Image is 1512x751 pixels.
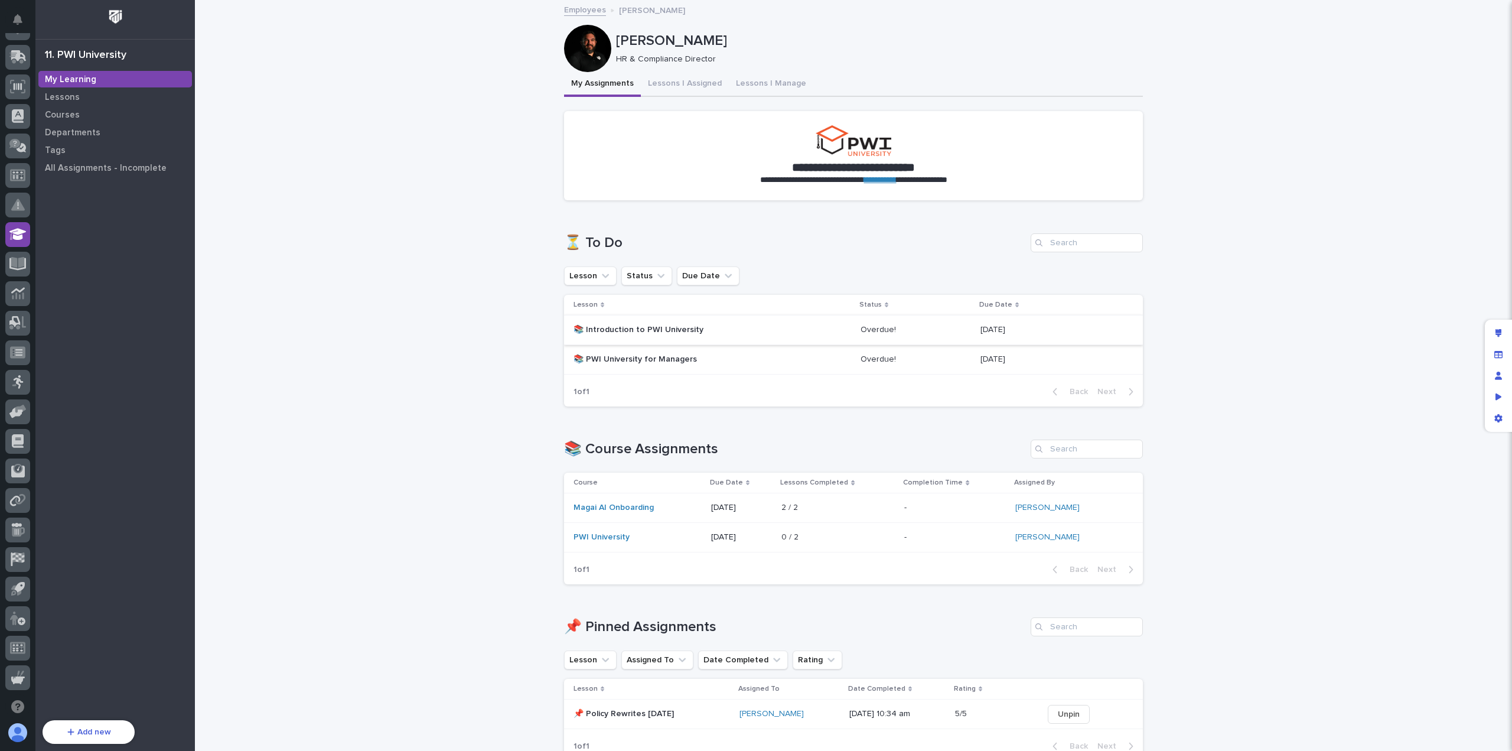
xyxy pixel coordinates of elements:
div: 11. PWI University [45,49,126,62]
span: Onboarding Call [86,149,151,161]
p: 2 / 2 [781,500,800,513]
span: Back [1063,742,1088,750]
a: All Assignments - Incomplete [35,159,195,177]
button: Status [621,266,672,285]
button: Lesson [564,266,617,285]
p: Assigned To [738,682,780,695]
p: HR & Compliance Director [616,54,1133,64]
div: Manage fields and data [1488,344,1509,365]
tr: 📚 Introduction to PWI UniversityOverdue!Overdue! [DATE][DATE] [564,316,1143,345]
div: App settings [1488,408,1509,429]
p: Lesson [573,682,598,695]
a: Tags [35,141,195,159]
p: Status [859,298,882,311]
p: Date Completed [848,682,905,695]
div: Notifications [15,14,30,33]
a: My Learning [35,70,195,88]
span: Next [1097,565,1123,574]
div: Manage users [1488,365,1509,386]
p: [DATE] [711,532,772,542]
button: Notifications [5,7,30,32]
input: Search [1031,617,1143,636]
p: Lessons [45,92,80,103]
h1: ⏳ To Do [564,235,1026,252]
p: [DATE] [980,323,1008,335]
p: Courses [45,110,80,121]
p: [DATE] 10:34 am [849,709,946,719]
p: 📌 Policy Rewrites [DATE] [573,709,730,719]
span: Unpin [1058,708,1080,720]
div: 📖 [12,150,21,160]
span: Next [1097,388,1123,396]
a: [PERSON_NAME] [1015,532,1080,542]
p: [PERSON_NAME] [616,32,1138,50]
p: Welcome 👋 [12,47,215,66]
p: Overdue! [861,352,898,365]
div: Edit layout [1488,323,1509,344]
p: Rating [954,682,976,695]
p: 📚 PWI University for Managers [573,355,780,365]
button: Date Completed [698,651,788,669]
p: [PERSON_NAME] [619,3,685,16]
button: Next [1093,564,1143,575]
p: Departments [45,128,100,138]
a: Magai AI Onboarding [573,503,654,513]
input: Search [1031,440,1143,459]
p: Assigned By [1014,476,1055,489]
tr: PWI University [DATE]0 / 20 / 2 -- [PERSON_NAME] [564,523,1143,552]
p: [DATE] [980,352,1008,365]
a: PWI University [573,532,630,542]
img: pwi-university-small.png [816,125,891,156]
p: Tags [45,145,66,156]
button: Next [1093,386,1143,397]
p: Due Date [979,298,1012,311]
a: Lessons [35,88,195,106]
span: Next [1097,742,1123,750]
p: Overdue! [861,323,898,335]
p: Due Date [710,476,743,489]
button: Lessons I Manage [729,72,813,97]
p: Course [573,476,598,489]
h1: 📚 Course Assignments [564,441,1026,458]
button: Assigned To [621,651,693,669]
a: 📖Help Docs [7,144,69,165]
span: Pylon [118,219,143,227]
p: My Learning [45,74,96,85]
p: 0 / 2 [781,530,801,542]
p: Completion Time [903,476,963,489]
a: 🔗Onboarding Call [69,144,155,165]
span: Help Docs [24,149,64,161]
p: Lesson [573,298,598,311]
p: Lessons Completed [780,476,848,489]
p: - [904,530,909,542]
p: [DATE] [711,503,772,513]
button: users-avatar [5,720,30,745]
div: Preview as [1488,386,1509,408]
img: Workspace Logo [105,6,126,28]
a: [PERSON_NAME] [739,709,804,719]
span: Back [1063,565,1088,574]
p: 1 of 1 [564,555,599,584]
button: Due Date [677,266,739,285]
button: Add new [43,720,135,744]
input: Search [1031,233,1143,252]
div: 🔗 [74,150,83,160]
a: Courses [35,106,195,123]
tr: Magai AI Onboarding [DATE]2 / 22 / 2 -- [PERSON_NAME] [564,493,1143,523]
img: 1736555164131-43832dd5-751b-4058-ba23-39d91318e5a0 [12,183,33,204]
button: Open support chat [5,694,30,719]
img: Stacker [12,11,35,35]
a: [PERSON_NAME] [1015,503,1080,513]
a: Powered byPylon [83,218,143,227]
p: - [904,500,909,513]
button: My Assignments [564,72,641,97]
span: Back [1063,388,1088,396]
tr: 📌 Policy Rewrites [DATE][PERSON_NAME] [DATE] 10:34 am5/55/5 Unpin [564,700,1143,729]
button: Lessons I Assigned [641,72,729,97]
p: 1 of 1 [564,378,599,407]
p: 5/5 [955,707,969,719]
a: Employees [564,2,606,16]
